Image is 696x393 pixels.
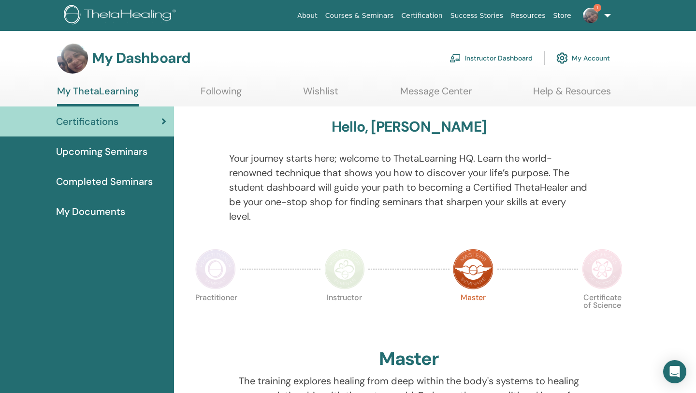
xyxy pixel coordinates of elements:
a: My ThetaLearning [57,85,139,106]
img: Master [453,249,493,289]
img: Instructor [324,249,365,289]
p: Practitioner [195,294,236,334]
div: Open Intercom Messenger [663,360,686,383]
span: 1 [594,4,601,12]
img: logo.png [64,5,179,27]
span: Certifications [56,114,118,129]
img: default.jpg [583,8,598,23]
p: Your journey starts here; welcome to ThetaLearning HQ. Learn the world-renowned technique that sh... [229,151,589,224]
a: Message Center [400,85,472,104]
span: Upcoming Seminars [56,144,147,159]
img: default.jpg [57,43,88,74]
img: cog.svg [556,50,568,66]
a: Instructor Dashboard [449,47,533,69]
img: Practitioner [195,249,236,289]
h2: Master [379,348,439,370]
h3: My Dashboard [92,49,190,67]
a: Courses & Seminars [321,7,398,25]
span: Completed Seminars [56,174,153,189]
img: chalkboard-teacher.svg [449,54,461,62]
a: Wishlist [303,85,338,104]
a: Success Stories [447,7,507,25]
a: Following [201,85,242,104]
a: My Account [556,47,610,69]
a: About [293,7,321,25]
a: Help & Resources [533,85,611,104]
p: Certificate of Science [582,294,623,334]
a: Certification [397,7,446,25]
a: Store [550,7,575,25]
a: Resources [507,7,550,25]
p: Instructor [324,294,365,334]
p: Master [453,294,493,334]
img: Certificate of Science [582,249,623,289]
h3: Hello, [PERSON_NAME] [332,118,486,136]
span: My Documents [56,204,125,219]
